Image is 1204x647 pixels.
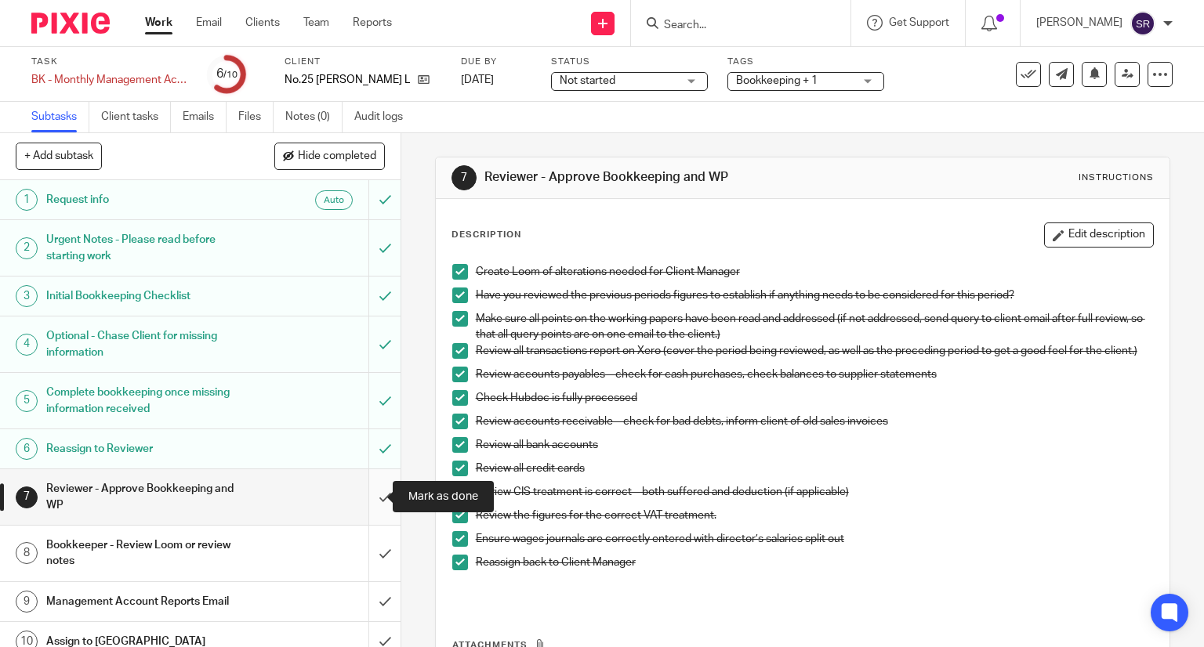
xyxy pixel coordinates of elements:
[476,343,1154,359] p: Review all transactions report on Xero (cover the period being reviewed, as well as the preceding...
[1130,11,1155,36] img: svg%3E
[461,74,494,85] span: [DATE]
[145,15,172,31] a: Work
[476,311,1154,343] p: Make sure all points on the working papers have been read and addressed (if not addressed, send q...
[353,15,392,31] a: Reports
[216,65,238,83] div: 6
[662,19,803,33] input: Search
[476,390,1154,406] p: Check Hubdoc is fully processed
[46,533,251,573] h1: Bookkeeper - Review Loom or review notes
[1044,222,1154,248] button: Edit description
[245,15,280,31] a: Clients
[1036,15,1122,31] p: [PERSON_NAME]
[16,334,38,356] div: 4
[31,102,89,132] a: Subtasks
[484,169,836,186] h1: Reviewer - Approve Bookkeeping and WP
[298,150,376,163] span: Hide completed
[1079,172,1154,184] div: Instructions
[16,438,38,460] div: 6
[285,102,343,132] a: Notes (0)
[727,56,884,68] label: Tags
[46,381,251,421] h1: Complete bookkeeping once missing information received
[451,165,477,190] div: 7
[16,237,38,259] div: 2
[560,75,615,86] span: Not started
[461,56,531,68] label: Due by
[354,102,415,132] a: Audit logs
[183,102,227,132] a: Emails
[46,284,251,308] h1: Initial Bookkeeping Checklist
[551,56,708,68] label: Status
[46,228,251,268] h1: Urgent Notes - Please read before starting work
[285,72,410,88] p: No.25 [PERSON_NAME] Ltd
[196,15,222,31] a: Email
[451,229,521,241] p: Description
[101,102,171,132] a: Client tasks
[476,461,1154,476] p: Review all credit cards
[476,508,1154,523] p: Review the figures for the correct VAT treatment.
[274,143,385,169] button: Hide completed
[31,56,188,68] label: Task
[16,285,38,307] div: 3
[16,591,38,613] div: 9
[46,188,251,211] h1: Request info
[476,414,1154,429] p: Review accounts receivable – check for bad debts, inform client of old sales invoices
[285,56,441,68] label: Client
[46,477,251,517] h1: Reviewer - Approve Bookkeeping and WP
[16,390,38,412] div: 5
[31,13,110,34] img: Pixie
[315,190,353,210] div: Auto
[476,287,1154,303] p: Have you reviewed the previous periods figures to establish if anything needs to be considered fo...
[476,555,1154,570] p: Reassign back to Client Manager
[476,437,1154,453] p: Review all bank accounts
[16,486,38,508] div: 7
[736,75,818,86] span: Bookkeeping + 1
[889,17,949,28] span: Get Support
[476,367,1154,382] p: Review accounts payables – check for cash purchases, check balances to supplier statements
[16,189,38,211] div: 1
[476,531,1154,547] p: Ensure wages journals are correctly entered with director’s salaries split out
[16,143,102,169] button: + Add subtask
[476,484,1154,500] p: Review CIS treatment is correct – both suffered and deduction (if applicable)
[476,264,1154,280] p: Create Loom of alterations needed for Client Manager
[31,72,188,88] div: BK - Monthly Management Accounts
[46,437,251,461] h1: Reassign to Reviewer
[16,542,38,564] div: 8
[238,102,274,132] a: Files
[303,15,329,31] a: Team
[223,70,238,79] small: /10
[46,324,251,364] h1: Optional - Chase Client for missing information
[46,590,251,613] h1: Management Account Reports Email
